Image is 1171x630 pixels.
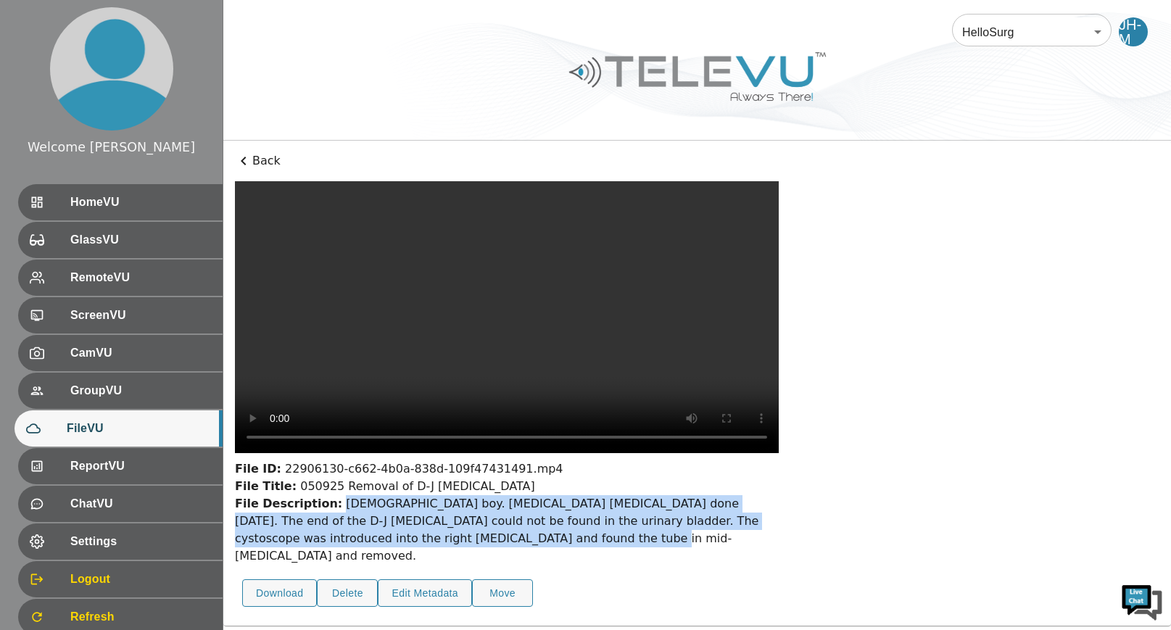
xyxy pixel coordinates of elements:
[70,495,211,513] span: ChatVU
[235,495,779,565] div: [DEMOGRAPHIC_DATA] boy. [MEDICAL_DATA] [MEDICAL_DATA] done [DATE]. The end of the D-J [MEDICAL_DA...
[1120,579,1164,623] img: Chat Widget
[567,46,828,107] img: Logo
[242,579,317,608] button: Download
[70,269,211,286] span: RemoteVU
[70,231,211,249] span: GlassVU
[18,523,223,560] div: Settings
[952,12,1112,52] div: HelloSurg
[18,373,223,409] div: GroupVU
[235,478,779,495] div: 050925 Removal of D-J [MEDICAL_DATA]
[235,460,779,478] div: 22906130-c662-4b0a-838d-109f47431491.mp4
[18,297,223,333] div: ScreenVU
[235,479,297,493] strong: File Title:
[28,138,195,157] div: Welcome [PERSON_NAME]
[70,382,211,399] span: GroupVU
[235,497,342,510] strong: File Description:
[18,260,223,296] div: RemoteVU
[15,410,223,447] div: FileVU
[18,486,223,522] div: ChatVU
[18,184,223,220] div: HomeVU
[18,335,223,371] div: CamVU
[317,579,378,608] button: Delete
[1119,17,1148,46] div: JH-M
[70,457,211,475] span: ReportVU
[25,67,61,104] img: d_736959983_company_1615157101543_736959983
[67,420,211,437] span: FileVU
[378,579,472,608] button: Edit Metadata
[70,571,211,588] span: Logout
[18,448,223,484] div: ReportVU
[70,194,211,211] span: HomeVU
[70,608,211,626] span: Refresh
[75,76,244,95] div: Chat with us now
[84,183,200,329] span: We're online!
[18,222,223,258] div: GlassVU
[70,344,211,362] span: CamVU
[472,579,533,608] button: Move
[7,396,276,447] textarea: Type your message and hit 'Enter'
[50,7,173,130] img: profile.png
[238,7,273,42] div: Minimize live chat window
[70,533,211,550] span: Settings
[235,462,281,476] strong: File ID:
[235,152,1159,170] p: Back
[70,307,211,324] span: ScreenVU
[18,561,223,597] div: Logout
